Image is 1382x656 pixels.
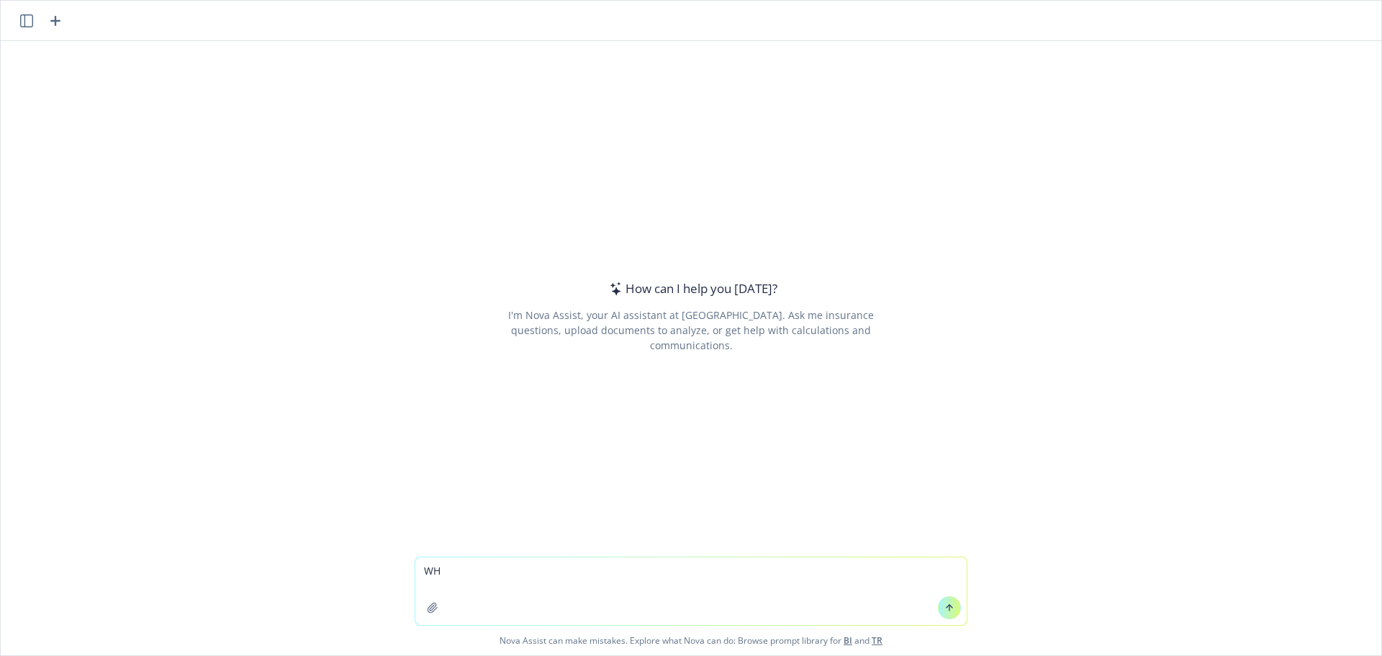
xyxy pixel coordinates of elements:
textarea: WHA [415,557,967,625]
div: How can I help you [DATE]? [605,279,777,298]
span: Nova Assist can make mistakes. Explore what Nova can do: Browse prompt library for and [6,626,1376,655]
a: TR [872,634,882,647]
div: I'm Nova Assist, your AI assistant at [GEOGRAPHIC_DATA]. Ask me insurance questions, upload docum... [488,307,893,353]
a: BI [844,634,852,647]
